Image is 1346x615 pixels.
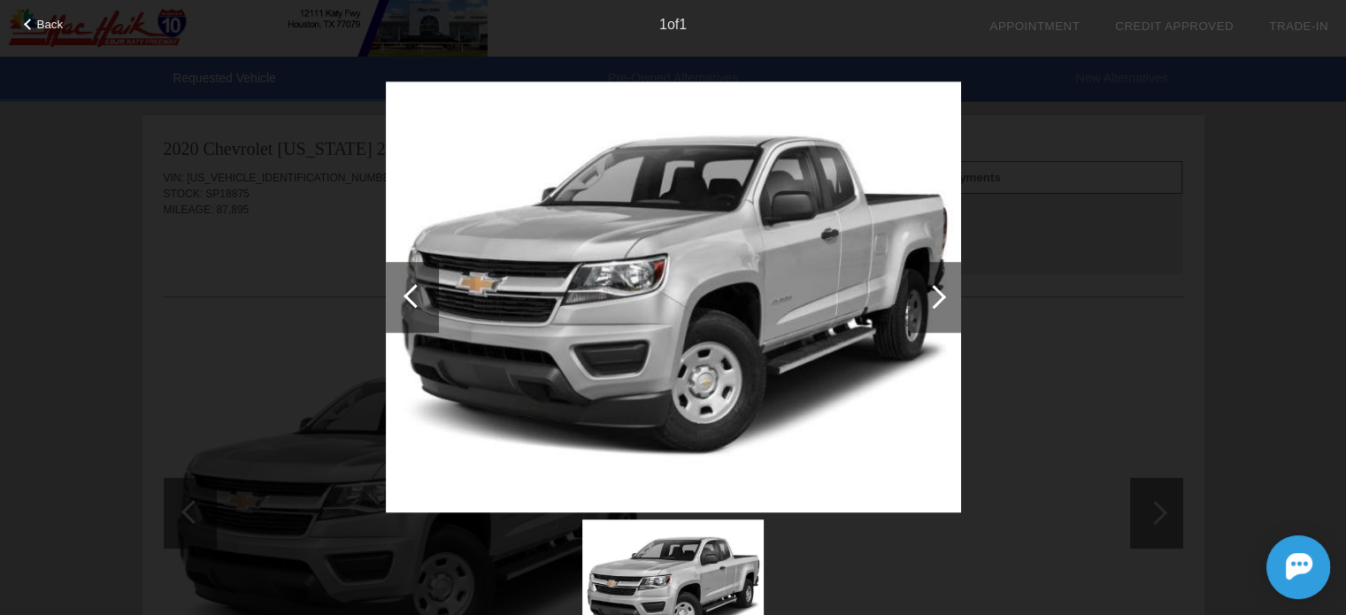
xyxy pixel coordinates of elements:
[386,81,961,513] img: 1.jpg
[989,19,1080,33] a: Appointment
[1115,19,1234,33] a: Credit Approved
[37,18,64,31] span: Back
[659,17,667,32] span: 1
[679,17,687,32] span: 1
[1269,19,1328,33] a: Trade-In
[1187,519,1346,615] iframe: Chat Assistance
